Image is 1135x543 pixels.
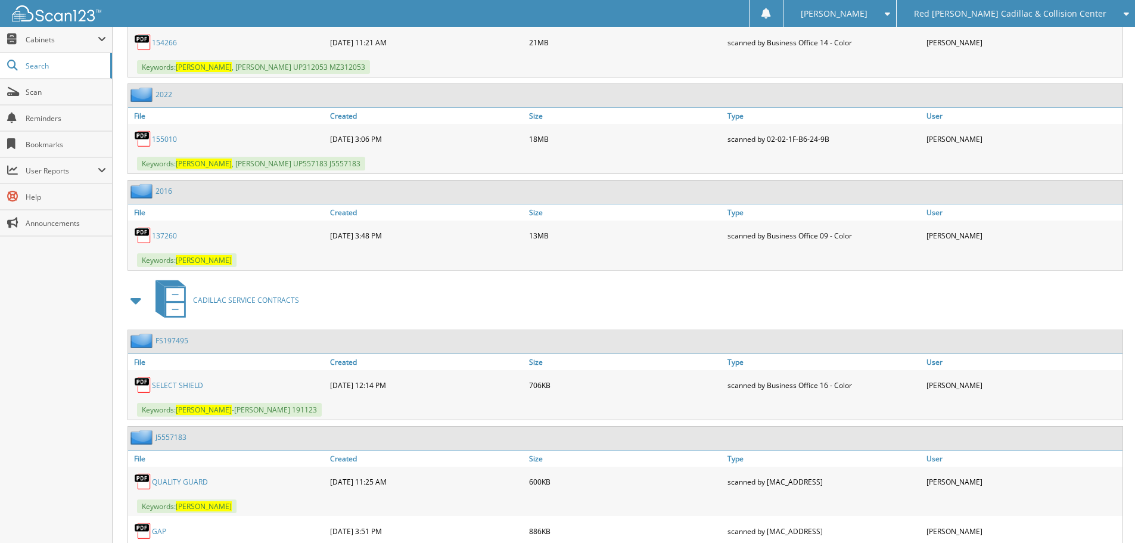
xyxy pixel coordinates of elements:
[327,127,526,151] div: [DATE] 3:06 PM
[923,204,1122,221] a: User
[156,89,172,100] a: 2022
[327,451,526,467] a: Created
[176,255,232,265] span: [PERSON_NAME]
[724,354,923,370] a: Type
[26,113,106,123] span: Reminders
[914,10,1106,17] span: Red [PERSON_NAME] Cadillac & Collision Center
[923,451,1122,467] a: User
[724,30,923,54] div: scanned by Business Office 14 - Color
[156,432,186,442] a: J5557183
[923,373,1122,397] div: [PERSON_NAME]
[923,224,1122,247] div: [PERSON_NAME]
[128,451,327,467] a: File
[923,30,1122,54] div: [PERSON_NAME]
[156,336,188,346] a: FS197495
[923,354,1122,370] a: User
[724,519,923,543] div: scanned by [MAC_ADDRESS]
[152,380,203,390] a: SELECT SHIELD
[148,277,299,324] a: CADILLAC SERVICE CONTRACTS
[526,204,725,221] a: Size
[26,166,98,176] span: User Reports
[134,33,152,51] img: PDF.png
[526,108,725,124] a: Size
[724,451,923,467] a: Type
[327,204,526,221] a: Created
[327,30,526,54] div: [DATE] 11:21 AM
[176,159,232,169] span: [PERSON_NAME]
[176,501,232,511] span: [PERSON_NAME]
[152,231,177,241] a: 137260
[130,87,156,102] img: folder2.png
[156,186,172,196] a: 2016
[26,139,106,150] span: Bookmarks
[327,519,526,543] div: [DATE] 3:51 PM
[327,224,526,247] div: [DATE] 3:48 PM
[12,5,101,21] img: scan123-logo-white.svg
[526,354,725,370] a: Size
[152,134,177,144] a: 155010
[26,218,106,228] span: Announcements
[137,157,365,170] span: Keywords: , [PERSON_NAME] UP557183 J5557183
[26,192,106,202] span: Help
[923,519,1122,543] div: [PERSON_NAME]
[724,373,923,397] div: scanned by Business Office 16 - Color
[176,405,232,415] span: [PERSON_NAME]
[128,354,327,370] a: File
[134,473,152,491] img: PDF.png
[152,526,166,536] a: GAP
[1075,486,1135,543] iframe: Chat Widget
[526,470,725,494] div: 600KB
[923,470,1122,494] div: [PERSON_NAME]
[137,403,322,417] span: Keywords: -[PERSON_NAME] 191123
[923,108,1122,124] a: User
[128,204,327,221] a: File
[152,38,177,48] a: 154266
[724,224,923,247] div: scanned by Business Office 09 - Color
[923,127,1122,151] div: [PERSON_NAME]
[130,430,156,445] img: folder2.png
[26,61,104,71] span: Search
[327,373,526,397] div: [DATE] 12:14 PM
[26,35,98,45] span: Cabinets
[176,62,232,72] span: [PERSON_NAME]
[134,522,152,540] img: PDF.png
[130,184,156,198] img: folder2.png
[801,10,867,17] span: [PERSON_NAME]
[128,108,327,124] a: File
[526,519,725,543] div: 886KB
[26,87,106,97] span: Scan
[130,333,156,348] img: folder2.png
[724,204,923,221] a: Type
[134,226,152,244] img: PDF.png
[724,108,923,124] a: Type
[526,224,725,247] div: 13MB
[137,253,237,267] span: Keywords:
[526,451,725,467] a: Size
[152,477,208,487] a: QUALITY GUARD
[134,376,152,394] img: PDF.png
[327,108,526,124] a: Created
[193,295,299,305] span: CADILLAC SERVICE CONTRACTS
[526,30,725,54] div: 21MB
[327,354,526,370] a: Created
[327,470,526,494] div: [DATE] 11:25 AM
[724,470,923,494] div: scanned by [MAC_ADDRESS]
[526,127,725,151] div: 18MB
[724,127,923,151] div: scanned by 02-02-1F-B6-24-9B
[137,60,370,74] span: Keywords: , [PERSON_NAME] UP312053 MZ312053
[134,130,152,148] img: PDF.png
[526,373,725,397] div: 706KB
[137,499,237,513] span: Keywords:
